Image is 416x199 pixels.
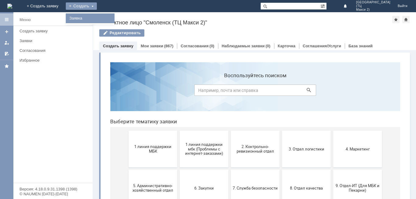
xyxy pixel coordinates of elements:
[125,73,174,110] button: 2. Контрольно-ревизионный отдел
[127,87,172,96] span: 2. Контрольно-ревизионный отдел
[19,29,89,33] div: Создать заявку
[25,87,70,96] span: 1 линия поддержки МБК
[164,44,173,48] div: (867)
[19,192,86,196] div: © NAUMEN [DATE]-[DATE]
[19,58,82,63] div: Избранное
[303,44,341,48] a: Соглашения/Услуги
[89,27,211,38] input: Например, почта или справка
[23,112,72,149] button: 5. Административно-хозяйственный отдел
[19,187,86,191] div: Версия: 4.18.0.9.31.1398 (1398)
[178,167,224,172] span: Финансовый отдел
[402,16,410,23] div: Сделать домашней страницей
[2,49,12,59] a: Мои согласования
[89,15,211,21] label: Воспользуйтесь поиском
[17,46,91,55] a: Согласования
[99,20,392,26] div: Контактное лицо "Смоленск (ТЦ Макси 2)"
[76,85,121,98] span: 1 линия поддержки мбк (Проблемы с интернет-заказами)
[392,16,400,23] div: Добавить в избранное
[230,167,275,172] span: Франчайзинг
[19,16,31,24] div: Меню
[228,112,277,149] button: 9. Отдел-ИТ (Для МБК и Пекарни)
[76,165,121,174] span: Отдел-ИТ (Битрикс24 и CRM)
[19,48,89,53] div: Согласования
[230,89,275,94] span: 4. Маркетинг
[2,27,12,37] a: Создать заявку
[222,44,265,48] a: Наблюдаемые заявки
[74,112,123,149] button: 6. Закупки
[230,126,275,135] span: 9. Отдел-ИТ (Для МБК и Пекарни)
[103,44,133,48] a: Создать заявку
[25,126,70,135] span: 5. Административно-хозяйственный отдел
[5,61,295,67] header: Выберите тематику заявки
[278,44,295,48] a: Карточка
[356,1,390,4] span: [GEOGRAPHIC_DATA]
[17,26,91,36] a: Создать заявку
[356,4,390,8] span: (ТЦ
[210,44,214,48] div: (0)
[177,112,225,149] button: 8. Отдел качества
[66,2,97,10] div: Создать
[127,128,172,133] span: 7. Служба безопасности
[125,151,174,188] button: Отдел-ИТ (Офис)
[141,44,163,48] a: Мои заявки
[177,73,225,110] button: 3. Отдел логистики
[125,112,174,149] button: 7. Служба безопасности
[320,3,326,9] span: Расширенный поиск
[76,128,121,133] span: 6. Закупки
[228,151,277,188] button: Франчайзинг
[23,151,72,188] button: Бухгалтерия (для мбк)
[7,4,12,9] a: Перейти на домашнюю страницу
[7,4,12,9] img: logo
[19,38,89,43] div: Заявки
[177,151,225,188] button: Финансовый отдел
[74,73,123,110] button: 1 линия поддержки мбк (Проблемы с интернет-заказами)
[17,36,91,45] a: Заявки
[23,73,72,110] button: 1 линия поддержки МБК
[178,89,224,94] span: 3. Отдел логистики
[228,73,277,110] button: 4. Маркетинг
[127,167,172,172] span: Отдел-ИТ (Офис)
[25,167,70,172] span: Бухгалтерия (для мбк)
[348,44,372,48] a: База знаний
[266,44,270,48] div: (0)
[178,128,224,133] span: 8. Отдел качества
[181,44,209,48] a: Согласования
[74,151,123,188] button: Отдел-ИТ (Битрикс24 и CRM)
[2,38,12,48] a: Мои заявки
[67,15,113,22] a: Заявка
[356,8,390,12] span: Макси 2)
